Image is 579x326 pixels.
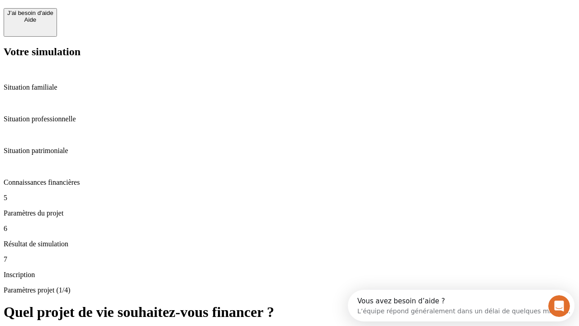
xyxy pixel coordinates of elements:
[4,83,575,91] p: Situation familiale
[4,46,575,58] h2: Votre simulation
[4,115,575,123] p: Situation professionnelle
[4,271,575,279] p: Inscription
[4,4,249,29] div: Ouvrir le Messenger Intercom
[9,15,223,24] div: L’équipe répond généralement dans un délai de quelques minutes.
[4,147,575,155] p: Situation patrimoniale
[4,194,575,202] p: 5
[7,10,53,16] div: J’ai besoin d'aide
[348,290,574,321] iframe: Intercom live chat discovery launcher
[4,178,575,187] p: Connaissances financières
[7,16,53,23] div: Aide
[4,304,575,321] h1: Quel projet de vie souhaitez-vous financer ?
[548,295,570,317] iframe: Intercom live chat
[4,286,575,294] p: Paramètres projet (1/4)
[4,240,575,248] p: Résultat de simulation
[4,225,575,233] p: 6
[4,209,575,217] p: Paramètres du projet
[9,8,223,15] div: Vous avez besoin d’aide ?
[4,255,575,264] p: 7
[4,8,57,37] button: J’ai besoin d'aideAide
